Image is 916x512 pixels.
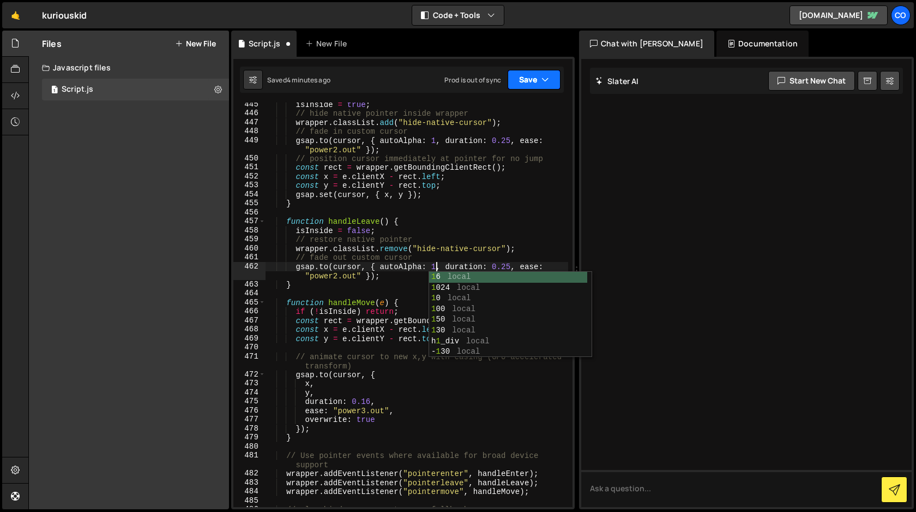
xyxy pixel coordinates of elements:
[233,109,266,118] div: 446
[233,289,266,298] div: 464
[267,75,330,85] div: Saved
[716,31,809,57] div: Documentation
[233,325,266,334] div: 468
[233,469,266,478] div: 482
[233,226,266,235] div: 458
[233,163,266,172] div: 451
[444,75,501,85] div: Prod is out of sync
[287,75,330,85] div: 4 minutes ago
[233,406,266,415] div: 476
[595,76,639,86] h2: Slater AI
[233,343,266,352] div: 470
[233,478,266,487] div: 483
[233,307,266,316] div: 466
[233,352,266,370] div: 471
[51,86,58,95] span: 1
[233,298,266,307] div: 465
[233,253,266,262] div: 461
[42,9,87,22] div: kuriouskid
[508,70,561,90] button: Save
[233,235,266,244] div: 459
[233,433,266,442] div: 479
[233,496,266,505] div: 485
[233,118,266,127] div: 447
[2,2,29,28] a: 🤙
[233,127,266,136] div: 448
[412,5,504,25] button: Code + Tools
[233,424,266,433] div: 478
[233,190,266,199] div: 454
[233,280,266,289] div: 463
[233,370,266,379] div: 472
[233,451,266,469] div: 481
[233,208,266,217] div: 456
[233,100,266,109] div: 445
[891,5,911,25] a: Co
[305,38,351,49] div: New File
[233,442,266,451] div: 480
[249,38,280,49] div: Script.js
[233,415,266,424] div: 477
[175,39,216,48] button: New File
[233,244,266,253] div: 460
[233,316,266,325] div: 467
[233,487,266,496] div: 484
[233,136,266,154] div: 449
[62,85,93,94] div: Script.js
[233,181,266,190] div: 453
[233,334,266,343] div: 469
[233,397,266,406] div: 475
[233,379,266,388] div: 473
[233,262,266,280] div: 462
[790,5,888,25] a: [DOMAIN_NAME]
[768,71,855,91] button: Start new chat
[579,31,714,57] div: Chat with [PERSON_NAME]
[233,172,266,181] div: 452
[42,38,62,50] h2: Files
[29,57,229,79] div: Javascript files
[233,217,266,226] div: 457
[233,199,266,208] div: 455
[42,79,229,100] div: 16633/45317.js
[233,154,266,163] div: 450
[233,388,266,397] div: 474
